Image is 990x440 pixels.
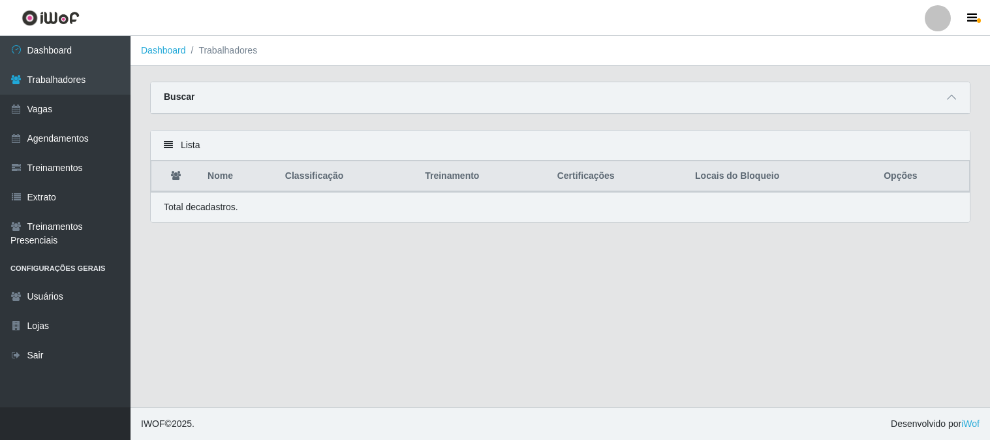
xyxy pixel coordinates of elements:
[277,161,417,192] th: Classificação
[549,161,687,192] th: Certificações
[876,161,969,192] th: Opções
[164,200,238,214] p: Total de cadastros.
[164,91,194,102] strong: Buscar
[961,418,980,429] a: iWof
[151,131,970,161] div: Lista
[417,161,549,192] th: Treinamento
[200,161,277,192] th: Nome
[141,45,186,55] a: Dashboard
[186,44,258,57] li: Trabalhadores
[687,161,876,192] th: Locais do Bloqueio
[141,417,194,431] span: © 2025 .
[131,36,990,66] nav: breadcrumb
[141,418,165,429] span: IWOF
[891,417,980,431] span: Desenvolvido por
[22,10,80,26] img: CoreUI Logo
